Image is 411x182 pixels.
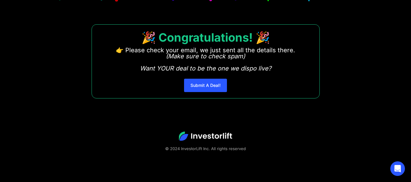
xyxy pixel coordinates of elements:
[184,79,227,92] a: Submit A Deal!
[116,47,295,71] p: 👉 Please check your email, we just sent all the details there. ‍
[390,161,405,176] div: Open Intercom Messenger
[141,30,270,44] strong: 🎉 Congratulations! 🎉
[140,53,271,72] em: (Make sure to check spam) Want YOUR deal to be the one we dispo live?
[21,146,390,152] div: © 2024 InvestorLift Inc. All rights reserved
